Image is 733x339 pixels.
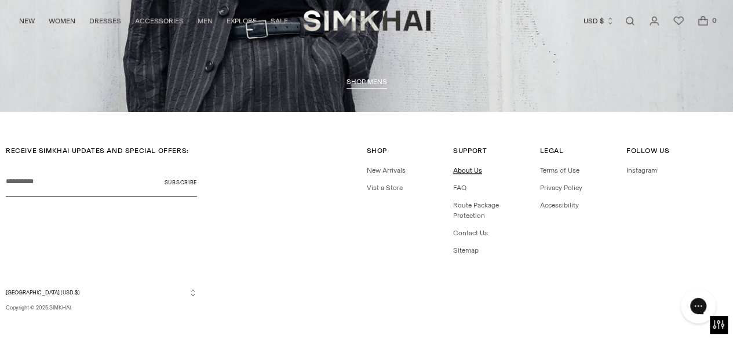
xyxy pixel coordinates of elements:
[643,9,666,32] a: Go to the account page
[453,201,499,220] a: Route Package Protection
[165,167,197,196] button: Subscribe
[271,8,288,34] a: SALE
[539,184,582,192] a: Privacy Policy
[347,78,387,89] a: shop mens
[367,184,403,192] a: Vist a Store
[227,8,257,34] a: EXPLORE
[135,8,184,34] a: ACCESSORIES
[19,8,35,34] a: NEW
[618,9,641,32] a: Open search modal
[709,15,719,25] span: 0
[6,147,189,155] span: RECEIVE SIMKHAI UPDATES AND SPECIAL OFFERS:
[347,78,387,86] span: shop mens
[89,8,121,34] a: DRESSES
[539,201,578,209] a: Accessibility
[198,8,213,34] a: MEN
[675,285,721,327] iframe: Gorgias live chat messenger
[453,246,479,254] a: Sitemap
[303,9,431,32] a: SIMKHAI
[626,166,657,174] a: Instagram
[367,147,387,155] span: Shop
[6,288,197,297] button: [GEOGRAPHIC_DATA] (USD $)
[453,229,488,237] a: Contact Us
[584,8,614,34] button: USD $
[6,304,197,312] p: Copyright © 2025, .
[367,166,406,174] a: New Arrivals
[691,9,714,32] a: Open cart modal
[539,166,579,174] a: Terms of Use
[539,147,563,155] span: Legal
[667,9,690,32] a: Wishlist
[453,184,466,192] a: FAQ
[453,166,482,174] a: About Us
[453,147,487,155] span: Support
[626,147,669,155] span: Follow Us
[49,304,71,311] a: SIMKHAI
[49,8,75,34] a: WOMEN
